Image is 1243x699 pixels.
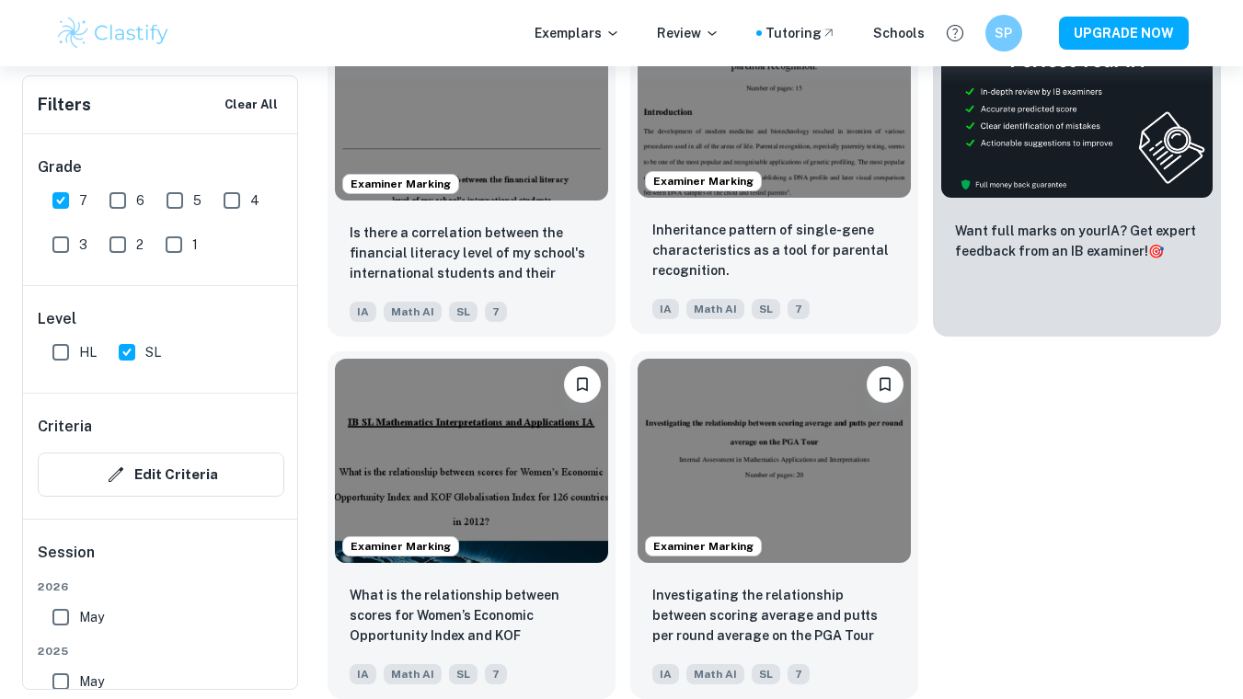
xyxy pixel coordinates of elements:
[485,302,507,322] span: 7
[79,342,97,362] span: HL
[136,235,144,255] span: 2
[335,359,608,564] img: Math AI IA example thumbnail: What is the relationship between scores
[1148,244,1164,258] span: 🎯
[765,23,836,43] a: Tutoring
[449,664,478,684] span: SL
[350,585,593,647] p: What is the relationship between scores for Women’s Economic Opportunity Index and KOF Globalisat...
[993,23,1014,43] h6: SP
[250,190,259,211] span: 4
[350,664,376,684] span: IA
[788,664,810,684] span: 7
[535,23,620,43] p: Exemplars
[657,23,719,43] p: Review
[939,17,971,49] button: Help and Feedback
[145,342,161,362] span: SL
[867,366,903,403] button: Bookmark
[652,220,896,281] p: Inheritance pattern of single-gene characteristics as a tool for parental recognition.
[652,585,896,646] p: Investigating the relationship between scoring average and putts per round average on the PGA Tour
[788,299,810,319] span: 7
[343,176,458,192] span: Examiner Marking
[752,664,780,684] span: SL
[646,538,761,555] span: Examiner Marking
[79,671,104,692] span: May
[192,235,198,255] span: 1
[652,299,679,319] span: IA
[449,302,478,322] span: SL
[193,190,201,211] span: 5
[686,664,744,684] span: Math AI
[384,664,442,684] span: Math AI
[985,15,1022,52] button: SP
[955,221,1199,261] p: Want full marks on your IA ? Get expert feedback from an IB examiner!
[38,579,284,595] span: 2026
[38,92,91,118] h6: Filters
[38,156,284,178] h6: Grade
[350,302,376,322] span: IA
[350,223,593,285] p: Is there a correlation between the financial literacy level of my school's international students...
[38,643,284,659] span: 2025
[646,173,761,189] span: Examiner Marking
[38,542,284,579] h6: Session
[686,299,744,319] span: Math AI
[79,190,87,211] span: 7
[55,15,172,52] img: Clastify logo
[38,308,284,330] h6: Level
[652,664,679,684] span: IA
[220,91,282,119] button: Clear All
[79,607,104,627] span: May
[384,302,442,322] span: Math AI
[752,299,780,319] span: SL
[38,416,92,438] h6: Criteria
[136,190,144,211] span: 6
[564,366,601,403] button: Bookmark
[873,23,925,43] a: Schools
[79,235,87,255] span: 3
[638,359,911,564] img: Math AI IA example thumbnail: Investigating the relationship between s
[38,453,284,497] button: Edit Criteria
[343,538,458,555] span: Examiner Marking
[1059,17,1189,50] button: UPGRADE NOW
[485,664,507,684] span: 7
